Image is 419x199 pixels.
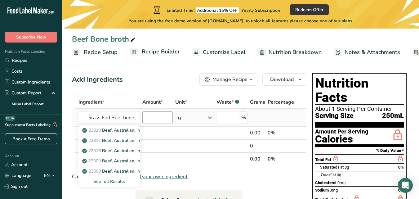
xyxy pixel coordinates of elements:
span: Download [270,76,294,83]
span: 0mg [337,180,345,185]
div: Open Intercom Messenger [398,178,413,193]
div: g [178,114,181,121]
div: Manage Recipe [212,76,247,83]
span: Sodium [315,188,329,192]
div: Can't find your ingredient? [72,173,306,180]
span: Add your own ingredient [131,173,188,180]
span: Recipe Setup [84,48,118,57]
span: Grams [250,98,265,106]
div: EN [44,172,57,179]
span: Additional 15% OFF [196,7,239,13]
th: 0.00 [249,152,266,165]
span: Customize Label [203,48,246,57]
section: % Daily Value * [315,147,404,154]
a: Notes & Attachments [334,45,400,59]
button: Download [262,73,306,86]
div: Calories [315,135,368,144]
a: 23309Beef, Australian, imported, grass-fed, round, top round cap-off steak/roast, boneless, separ... [78,156,140,166]
span: Notes & Attachments [345,48,400,57]
span: 23317 [88,138,101,143]
span: plans [341,18,352,24]
span: 0mg [330,188,338,192]
div: Add Ingredients [72,75,123,85]
span: You are using the free demo version of [DOMAIN_NAME], to unlock all features please choose one of... [129,18,352,24]
span: 23309 [88,158,101,164]
div: 0% [268,129,294,137]
a: 23316Beef, Australian, imported, grass-fed, rib, ribeye steak/roast lip-on, boneless, separable l... [78,146,140,156]
span: Total Fat [315,157,331,162]
span: Nutrition Breakdown [269,48,322,57]
span: 23318 [88,127,101,133]
a: Nutrition Breakdown [258,45,322,59]
span: Subscribe Now [16,34,46,40]
div: Limited Time! [152,6,280,14]
div: Amount Per Serving [315,129,368,135]
span: 0% [398,165,404,170]
a: 23317Beef, Australian, imported, grass-fed, round, bottom round steak/roast, boneless, separable ... [78,135,140,146]
span: Ingredient [78,98,105,106]
a: Customize Label [192,45,246,59]
div: About 1 Serving Per Container [315,106,404,112]
button: Manage Recipe [199,73,257,86]
button: Redeem Offer [290,4,329,15]
div: Custom Report [5,90,41,96]
a: 23318Beef, Australian, imported, grass-fed, round, top round cap-off steak/roast, boneless, separ... [78,125,140,135]
span: Fat [320,173,336,177]
a: Recipe Setup [72,45,118,59]
a: 23308Beef, Australian, imported, grass-fed, round, bottom round steak/roast, boneless, separable ... [78,166,140,176]
span: Serving Size [315,112,354,120]
input: Add Ingredient [78,111,140,124]
div: 0 [250,142,265,150]
span: 23308 [88,168,101,174]
a: Recipe Builder [130,45,180,60]
th: Net Totals [77,152,249,165]
div: Waste [216,98,239,106]
a: Book a Free Demo [5,133,57,144]
span: Cholesterol [315,180,337,185]
span: 0g [337,173,341,177]
th: 0% [266,152,295,165]
span: Yearly Subscription [241,7,280,13]
h1: Nutrition Facts [315,76,404,105]
span: Redeem Offer [295,7,323,13]
div: See full Results [78,176,140,187]
div: Beef Bone broth [72,34,136,45]
span: Percentage [268,98,294,106]
span: 0g [345,165,349,170]
span: Saturated Fat [320,165,344,170]
div: 0.00 [250,129,265,137]
span: Recipe Builder [142,47,180,56]
button: Subscribe Now [5,32,57,43]
span: Unit [175,98,187,106]
div: See full Results [83,178,135,185]
span: 250mL [382,112,404,120]
span: Amount [142,98,163,106]
a: Language [5,170,31,181]
div: BETA [5,116,15,121]
i: Trans [320,173,330,177]
span: 23316 [88,148,101,154]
